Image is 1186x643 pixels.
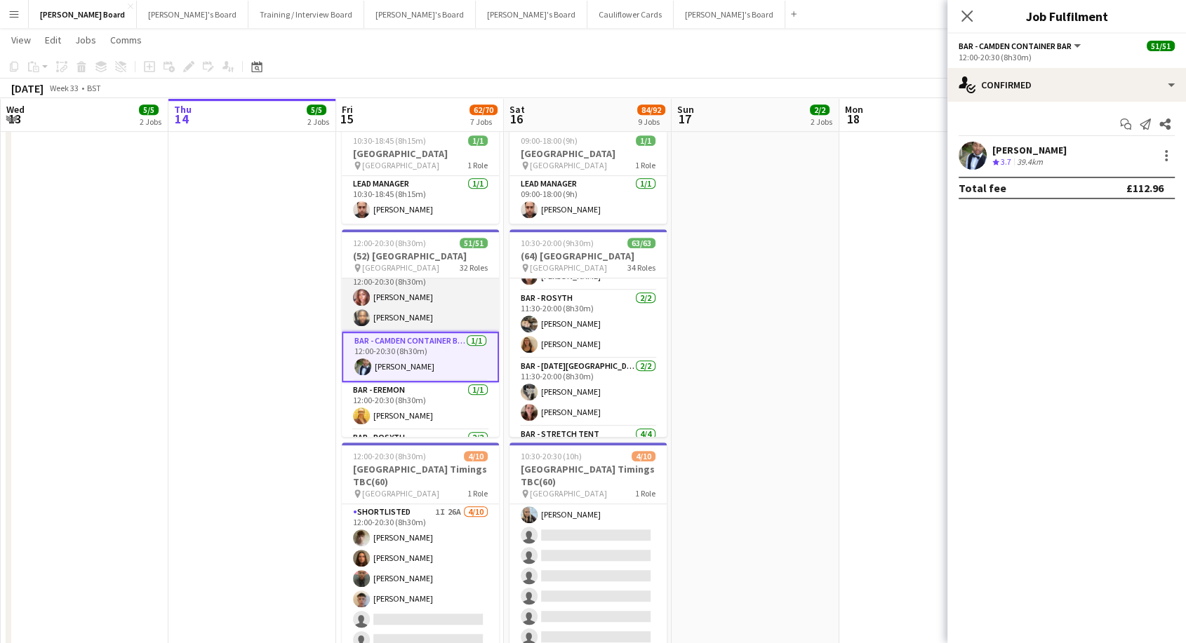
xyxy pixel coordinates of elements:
[959,41,1072,51] span: Bar - Camden Container Bar
[342,264,499,332] app-card-role: Bar - Beer & Banker2/212:00-20:30 (8h30m)[PERSON_NAME][PERSON_NAME]
[342,127,499,224] app-job-card: 10:30-18:45 (8h15m)1/1[GEOGRAPHIC_DATA] [GEOGRAPHIC_DATA]1 RoleLead Manager1/110:30-18:45 (8h15m)...
[460,262,488,273] span: 32 Roles
[460,238,488,248] span: 51/51
[353,135,426,146] span: 10:30-18:45 (8h15m)
[174,103,192,116] span: Thu
[947,68,1186,102] div: Confirmed
[137,1,248,28] button: [PERSON_NAME]'s Board
[530,160,607,170] span: [GEOGRAPHIC_DATA]
[342,176,499,224] app-card-role: Lead Manager1/110:30-18:45 (8h15m)[PERSON_NAME]
[677,103,694,116] span: Sun
[675,111,694,127] span: 17
[843,111,863,127] span: 18
[469,104,498,115] span: 62/70
[509,250,667,262] h3: (64) [GEOGRAPHIC_DATA]
[810,104,829,115] span: 2/2
[364,1,476,28] button: [PERSON_NAME]'s Board
[69,31,102,49] a: Jobs
[467,488,488,499] span: 1 Role
[467,160,488,170] span: 1 Role
[635,160,655,170] span: 1 Role
[637,104,665,115] span: 84/92
[476,1,587,28] button: [PERSON_NAME]'s Board
[342,103,353,116] span: Fri
[992,144,1067,156] div: [PERSON_NAME]
[342,382,499,430] app-card-role: Bar - Eremon1/112:00-20:30 (8h30m)[PERSON_NAME]
[509,426,667,535] app-card-role: Bar - Stretch Tent4/4
[1126,181,1164,195] div: £112.96
[627,262,655,273] span: 34 Roles
[464,451,488,461] span: 4/10
[509,290,667,358] app-card-role: Bar - Rosyth2/211:30-20:00 (8h30m)[PERSON_NAME][PERSON_NAME]
[587,1,674,28] button: Cauliflower Cards
[362,262,439,273] span: [GEOGRAPHIC_DATA]
[105,31,147,49] a: Comms
[353,451,426,461] span: 12:00-20:30 (8h30m)
[1147,41,1175,51] span: 51/51
[307,104,326,115] span: 5/5
[140,116,161,127] div: 2 Jobs
[509,176,667,224] app-card-role: Lead Manager1/109:00-18:00 (9h)[PERSON_NAME]
[45,34,61,46] span: Edit
[342,250,499,262] h3: (52) [GEOGRAPHIC_DATA]
[362,488,439,499] span: [GEOGRAPHIC_DATA]
[6,31,36,49] a: View
[342,147,499,160] h3: [GEOGRAPHIC_DATA]
[87,83,101,93] div: BST
[507,111,525,127] span: 16
[947,7,1186,25] h3: Job Fulfilment
[1001,156,1011,167] span: 3.7
[6,103,25,116] span: Wed
[342,430,499,498] app-card-role: Bar - Rosyth2/2
[342,332,499,382] app-card-role: Bar - Camden Container Bar1/112:00-20:30 (8h30m)[PERSON_NAME]
[29,1,137,28] button: [PERSON_NAME] Board
[674,1,785,28] button: [PERSON_NAME]'s Board
[509,103,525,116] span: Sat
[521,451,582,461] span: 10:30-20:30 (10h)
[530,262,607,273] span: [GEOGRAPHIC_DATA]
[139,104,159,115] span: 5/5
[627,238,655,248] span: 63/63
[636,135,655,146] span: 1/1
[509,229,667,437] app-job-card: 10:30-20:00 (9h30m)63/63(64) [GEOGRAPHIC_DATA] [GEOGRAPHIC_DATA]34 Roles[PERSON_NAME][PERSON_NAME...
[530,488,607,499] span: [GEOGRAPHIC_DATA]
[1014,156,1046,168] div: 39.4km
[811,116,832,127] div: 2 Jobs
[509,358,667,426] app-card-role: Bar - [DATE][GEOGRAPHIC_DATA][PERSON_NAME]2/211:30-20:00 (8h30m)[PERSON_NAME][PERSON_NAME]
[110,34,142,46] span: Comms
[340,111,353,127] span: 15
[11,34,31,46] span: View
[39,31,67,49] a: Edit
[248,1,364,28] button: Training / Interview Board
[11,81,44,95] div: [DATE]
[362,160,439,170] span: [GEOGRAPHIC_DATA]
[46,83,81,93] span: Week 33
[632,451,655,461] span: 4/10
[509,463,667,488] h3: [GEOGRAPHIC_DATA] Timings TBC(60)
[353,238,426,248] span: 12:00-20:30 (8h30m)
[635,488,655,499] span: 1 Role
[75,34,96,46] span: Jobs
[342,229,499,437] app-job-card: 12:00-20:30 (8h30m)51/51(52) [GEOGRAPHIC_DATA] [GEOGRAPHIC_DATA]32 Roles12:00-20:30 (8h30m)[PERSO...
[172,111,192,127] span: 14
[307,116,329,127] div: 2 Jobs
[509,147,667,160] h3: [GEOGRAPHIC_DATA]
[959,181,1006,195] div: Total fee
[509,127,667,224] app-job-card: 09:00-18:00 (9h)1/1[GEOGRAPHIC_DATA] [GEOGRAPHIC_DATA]1 RoleLead Manager1/109:00-18:00 (9h)[PERSO...
[959,52,1175,62] div: 12:00-20:30 (8h30m)
[470,116,497,127] div: 7 Jobs
[4,111,25,127] span: 13
[342,463,499,488] h3: [GEOGRAPHIC_DATA] Timings TBC(60)
[638,116,665,127] div: 9 Jobs
[845,103,863,116] span: Mon
[521,135,578,146] span: 09:00-18:00 (9h)
[959,41,1083,51] button: Bar - Camden Container Bar
[521,238,594,248] span: 10:30-20:00 (9h30m)
[468,135,488,146] span: 1/1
